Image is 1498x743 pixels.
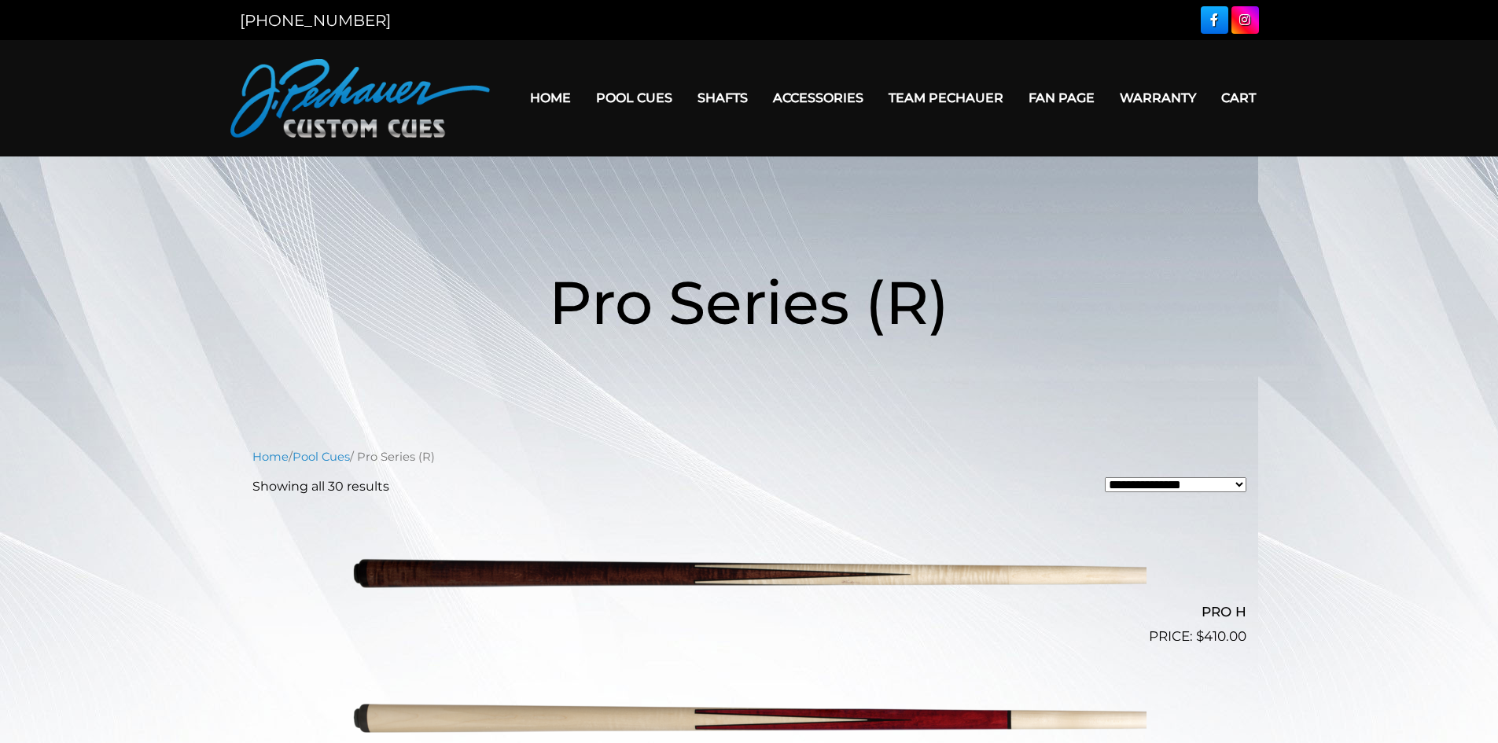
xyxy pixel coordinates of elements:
[230,59,490,138] img: Pechauer Custom Cues
[352,509,1147,641] img: PRO H
[252,450,289,464] a: Home
[549,266,949,339] span: Pro Series (R)
[583,78,685,118] a: Pool Cues
[1105,477,1246,492] select: Shop order
[1196,628,1246,644] bdi: 410.00
[1209,78,1268,118] a: Cart
[760,78,876,118] a: Accessories
[293,450,350,464] a: Pool Cues
[252,477,389,496] p: Showing all 30 results
[1107,78,1209,118] a: Warranty
[252,598,1246,627] h2: PRO H
[876,78,1016,118] a: Team Pechauer
[685,78,760,118] a: Shafts
[1016,78,1107,118] a: Fan Page
[252,448,1246,465] nav: Breadcrumb
[517,78,583,118] a: Home
[240,11,391,30] a: [PHONE_NUMBER]
[1196,628,1204,644] span: $
[252,509,1246,647] a: PRO H $410.00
